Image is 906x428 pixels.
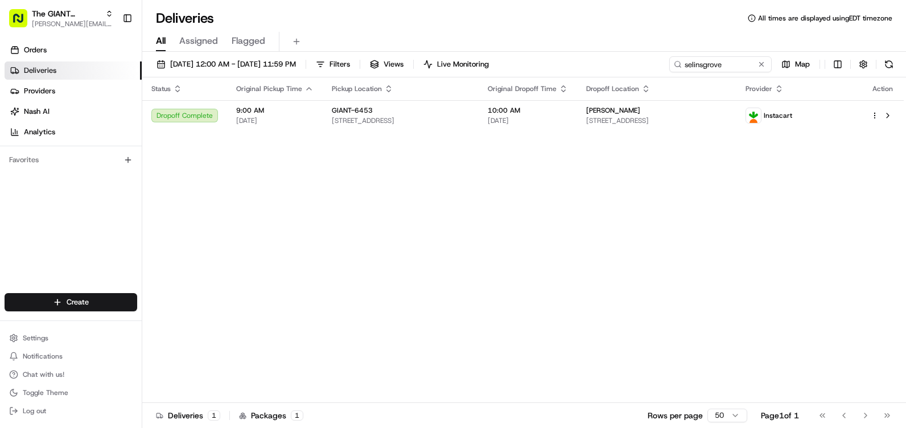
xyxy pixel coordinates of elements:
span: Filters [330,59,350,69]
a: Analytics [5,123,142,141]
span: [STREET_ADDRESS] [332,116,470,125]
span: Instacart [764,111,792,120]
span: All [156,34,166,48]
div: 1 [208,410,220,421]
button: Toggle Theme [5,385,137,401]
span: Provider [746,84,772,93]
button: Map [776,56,815,72]
button: Notifications [5,348,137,364]
div: Page 1 of 1 [761,410,799,421]
button: Settings [5,330,137,346]
button: Chat with us! [5,367,137,382]
span: Notifications [23,352,63,361]
span: Log out [23,406,46,415]
span: [DATE] [488,116,568,125]
span: [STREET_ADDRESS] [586,116,727,125]
span: 10:00 AM [488,106,568,115]
span: 9:00 AM [236,106,314,115]
span: Original Dropoff Time [488,84,557,93]
p: Rows per page [648,410,703,421]
span: Map [795,59,810,69]
span: Original Pickup Time [236,84,302,93]
span: GIANT-6453 [332,106,373,115]
a: Orders [5,41,142,59]
button: Refresh [881,56,897,72]
span: All times are displayed using EDT timezone [758,14,892,23]
span: Create [67,297,89,307]
a: Deliveries [5,61,142,80]
div: Favorites [5,151,137,169]
span: Flagged [232,34,265,48]
span: Pickup Location [332,84,382,93]
a: Nash AI [5,102,142,121]
span: Views [384,59,403,69]
button: The GIANT Company[PERSON_NAME][EMAIL_ADDRESS][PERSON_NAME][DOMAIN_NAME] [5,5,118,32]
span: Settings [23,334,48,343]
span: Toggle Theme [23,388,68,397]
button: [PERSON_NAME][EMAIL_ADDRESS][PERSON_NAME][DOMAIN_NAME] [32,19,113,28]
div: Action [871,84,895,93]
button: Filters [311,56,355,72]
button: Log out [5,403,137,419]
span: Dropoff Location [586,84,639,93]
div: 1 [291,410,303,421]
span: Live Monitoring [437,59,489,69]
img: profile_instacart_ahold_partner.png [746,108,761,123]
span: Status [151,84,171,93]
span: Orders [24,45,47,55]
span: Assigned [179,34,218,48]
span: Nash AI [24,106,50,117]
input: Type to search [669,56,772,72]
span: Chat with us! [23,370,64,379]
span: Providers [24,86,55,96]
span: Deliveries [24,65,56,76]
button: [DATE] 12:00 AM - [DATE] 11:59 PM [151,56,301,72]
a: Providers [5,82,142,100]
span: [PERSON_NAME] [586,106,640,115]
h1: Deliveries [156,9,214,27]
button: Views [365,56,409,72]
span: Analytics [24,127,55,137]
button: The GIANT Company [32,8,101,19]
div: Packages [239,410,303,421]
div: Deliveries [156,410,220,421]
span: [DATE] [236,116,314,125]
button: Live Monitoring [418,56,494,72]
span: [DATE] 12:00 AM - [DATE] 11:59 PM [170,59,296,69]
button: Create [5,293,137,311]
